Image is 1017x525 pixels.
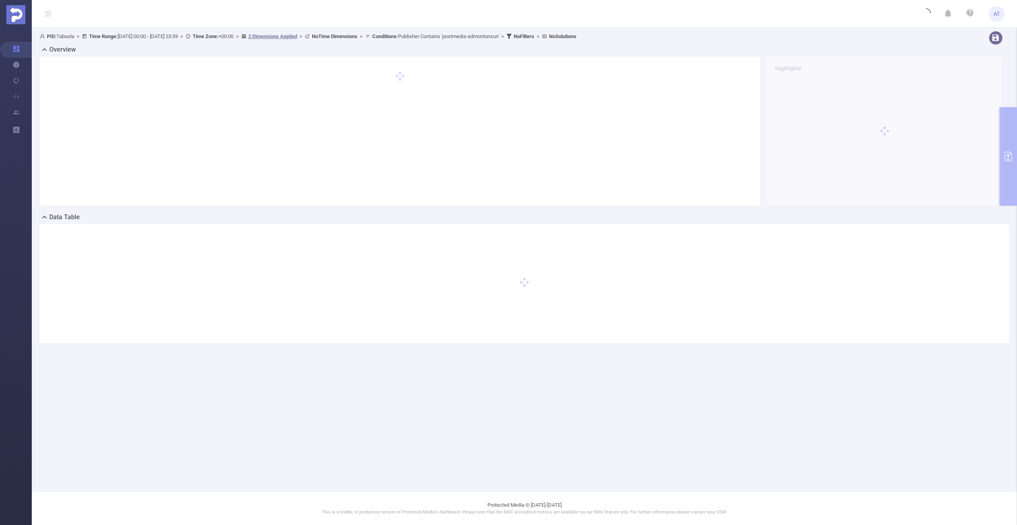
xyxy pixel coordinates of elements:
[40,33,576,39] span: Taboola [DATE] 00:00 - [DATE] 23:59 +00:00
[193,33,218,39] b: Time Zone:
[994,6,1000,22] span: AT
[372,33,398,39] b: Conditions :
[49,45,76,54] h2: Overview
[49,212,80,222] h2: Data Table
[372,33,499,39] span: Publisher Contains 'postmedia-edmontonsun'
[89,33,118,39] b: Time Range:
[312,33,358,39] b: No Time Dimensions
[358,33,365,39] span: >
[499,33,507,39] span: >
[248,33,297,39] u: 2 Dimensions Applied
[52,509,997,516] p: This is a stable, in production version of Protected Media's dashboard. Please note that the MRC ...
[234,33,241,39] span: >
[40,34,47,39] i: icon: user
[6,5,25,24] img: Protected Media
[549,33,576,39] b: No Solutions
[297,33,305,39] span: >
[921,8,931,19] i: icon: loading
[32,491,1017,525] footer: Protected Media © [DATE]-[DATE]
[47,33,56,39] b: PID:
[514,33,534,39] b: No Filters
[534,33,542,39] span: >
[74,33,82,39] span: >
[178,33,186,39] span: >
